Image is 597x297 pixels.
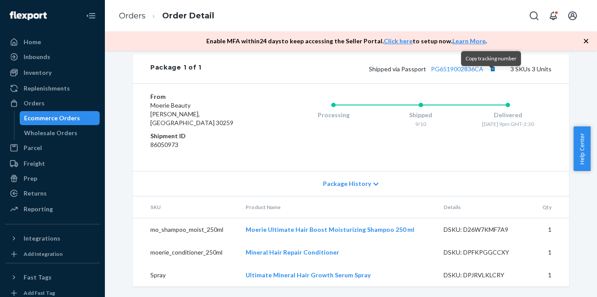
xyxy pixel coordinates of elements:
[290,111,377,119] div: Processing
[444,271,526,280] div: DSKU: DPJRVLKLCRY
[5,270,100,284] button: Fast Tags
[133,241,239,264] td: moerie_conditioner_250ml
[24,99,45,108] div: Orders
[525,7,543,24] button: Open Search Box
[246,226,414,233] a: Moerie Ultimate Hair Boost Moisturizing Shampoo 250 ml
[24,189,47,198] div: Returns
[5,66,100,80] a: Inventory
[5,50,100,64] a: Inbounds
[10,11,47,20] img: Flexport logo
[24,234,60,243] div: Integrations
[24,143,42,152] div: Parcel
[24,52,50,61] div: Inbounds
[452,37,486,45] a: Learn More
[24,68,52,77] div: Inventory
[464,111,552,119] div: Delivered
[5,231,100,245] button: Integrations
[5,35,100,49] a: Home
[150,92,255,101] dt: From
[20,111,100,125] a: Ecommerce Orders
[5,186,100,200] a: Returns
[150,63,201,74] div: Package 1 of 1
[444,248,526,257] div: DSKU: DPFKPGGCCXY
[5,96,100,110] a: Orders
[150,140,255,149] dd: 86050973
[133,218,239,241] td: mo_shampoo_moist_250ml
[464,120,552,128] div: [DATE] 9pm GMT-2:30
[24,129,77,137] div: Wholesale Orders
[431,65,483,73] a: PG6519002836CA
[573,126,590,171] button: Help Center
[206,37,487,45] p: Enable MFA within 24 days to keep accessing the Seller Portal. to setup now. .
[369,65,498,73] span: Shipped via Passport
[24,84,70,93] div: Replenishments
[533,196,569,218] th: Qty
[5,81,100,95] a: Replenishments
[24,273,52,282] div: Fast Tags
[533,241,569,264] td: 1
[82,7,100,24] button: Close Navigation
[437,196,533,218] th: Details
[133,196,239,218] th: SKU
[5,249,100,259] a: Add Integration
[246,248,339,256] a: Mineral Hair Repair Conditioner
[377,120,465,128] div: 9/10
[24,174,37,183] div: Prep
[5,157,100,171] a: Freight
[5,171,100,185] a: Prep
[533,218,569,241] td: 1
[150,132,255,140] dt: Shipment ID
[5,202,100,216] a: Reporting
[162,11,214,21] a: Order Detail
[323,179,371,188] span: Package History
[20,126,100,140] a: Wholesale Orders
[239,196,437,218] th: Product Name
[24,38,41,46] div: Home
[119,11,146,21] a: Orders
[465,55,517,62] span: Copy tracking number
[24,289,55,297] div: Add Fast Tag
[533,264,569,287] td: 1
[201,63,552,74] div: 3 SKUs 3 Units
[24,250,62,258] div: Add Integration
[24,114,80,122] div: Ecommerce Orders
[545,7,562,24] button: Open notifications
[24,159,45,168] div: Freight
[384,37,413,45] a: Click here
[133,264,239,287] td: Spray
[24,205,53,213] div: Reporting
[444,225,526,234] div: DSKU: D26W7KMF7A9
[5,141,100,155] a: Parcel
[246,271,371,279] a: Ultimate Mineral Hair Growth Serum Spray
[564,7,581,24] button: Open account menu
[112,3,221,29] ol: breadcrumbs
[150,101,233,126] span: Moerie Beauty [PERSON_NAME], [GEOGRAPHIC_DATA] 30259
[377,111,465,119] div: Shipped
